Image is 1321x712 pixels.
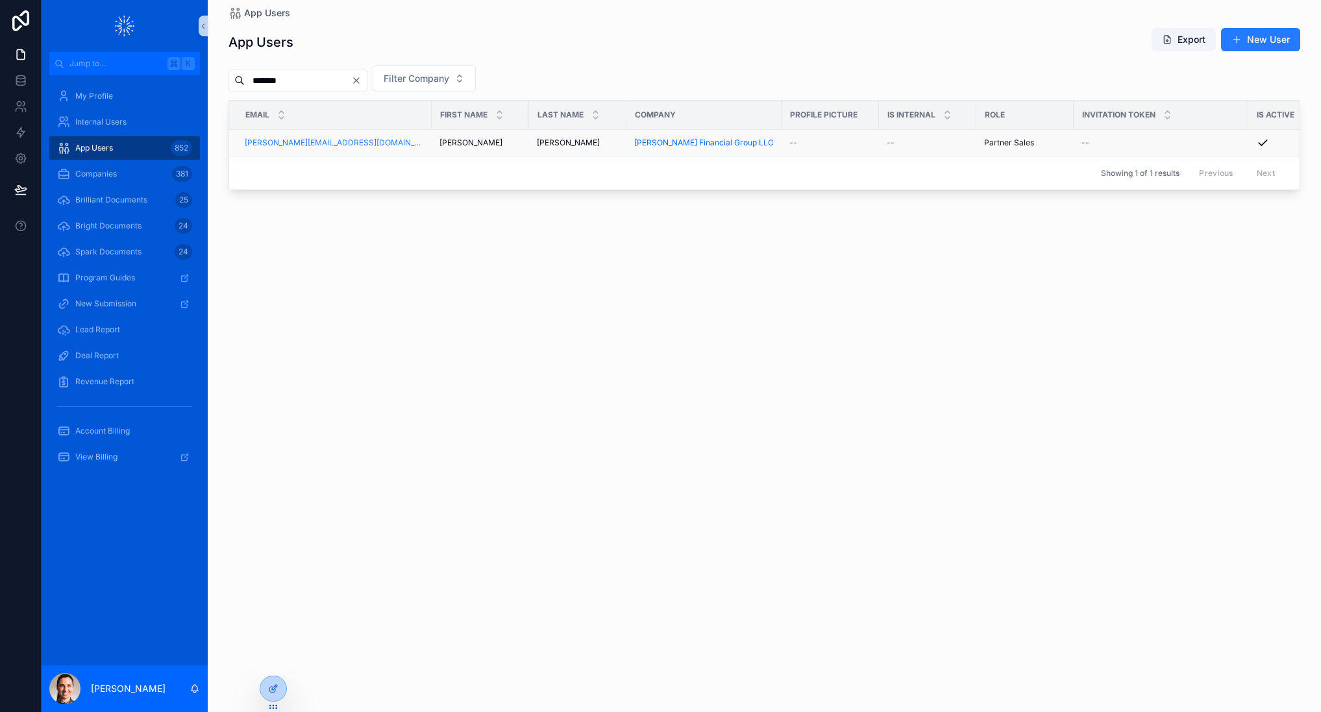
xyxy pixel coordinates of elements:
span: Internal Users [75,117,127,127]
a: -- [789,138,871,148]
a: [PERSON_NAME][EMAIL_ADDRESS][DOMAIN_NAME] [245,138,424,148]
img: App logo [115,16,134,36]
a: Spark Documents24 [49,240,200,264]
a: -- [1081,138,1241,148]
span: Revenue Report [75,376,134,387]
a: App Users [228,6,290,19]
span: Last name [537,110,584,120]
span: My Profile [75,91,113,101]
span: Program Guides [75,273,135,283]
div: 381 [172,166,192,182]
button: Export [1152,28,1216,51]
span: Is internal [887,110,935,120]
a: Bright Documents24 [49,214,200,238]
span: -- [1081,138,1089,148]
a: Lead Report [49,318,200,341]
a: [PERSON_NAME] Financial Group LLC [634,138,774,148]
a: Account Billing [49,419,200,443]
a: Brilliant Documents25 [49,188,200,212]
span: -- [887,138,895,148]
span: Companies [75,169,117,179]
div: 852 [171,140,192,156]
a: App Users852 [49,136,200,160]
a: New Submission [49,292,200,315]
a: Program Guides [49,266,200,289]
span: New Submission [75,299,136,309]
div: scrollable content [42,75,208,485]
span: Account Billing [75,426,130,436]
span: [PERSON_NAME] [537,138,600,148]
span: Invitation token [1082,110,1155,120]
a: [PERSON_NAME] [537,138,619,148]
span: App Users [244,6,290,19]
span: Partner Sales [984,138,1034,148]
span: Filter Company [384,72,449,85]
h1: App Users [228,33,293,51]
button: Select Button [373,65,476,92]
div: 24 [175,244,192,260]
span: Jump to... [69,58,162,69]
span: [PERSON_NAME] [439,138,502,148]
span: Role [985,110,1005,120]
span: First name [440,110,488,120]
a: View Billing [49,445,200,469]
span: Deal Report [75,350,119,361]
button: New User [1221,28,1300,51]
span: Brilliant Documents [75,195,147,205]
span: Profile picture [790,110,858,120]
span: View Billing [75,452,117,462]
span: K [183,58,193,69]
span: Is active [1257,110,1294,120]
button: Jump to...K [49,52,200,75]
a: Partner Sales [984,138,1066,148]
span: -- [789,138,797,148]
button: Clear [351,75,367,86]
a: Deal Report [49,344,200,367]
span: Lead Report [75,325,120,335]
div: 25 [175,192,192,208]
a: Internal Users [49,110,200,134]
a: Companies381 [49,162,200,186]
span: Spark Documents [75,247,142,257]
span: App Users [75,143,113,153]
span: Company [635,110,676,120]
a: -- [887,138,969,148]
a: My Profile [49,84,200,108]
span: Showing 1 of 1 results [1101,168,1179,178]
span: Bright Documents [75,221,142,231]
a: Revenue Report [49,370,200,393]
a: [PERSON_NAME] [439,138,521,148]
span: Email [245,110,269,120]
div: 24 [175,218,192,234]
p: [PERSON_NAME] [91,682,166,695]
